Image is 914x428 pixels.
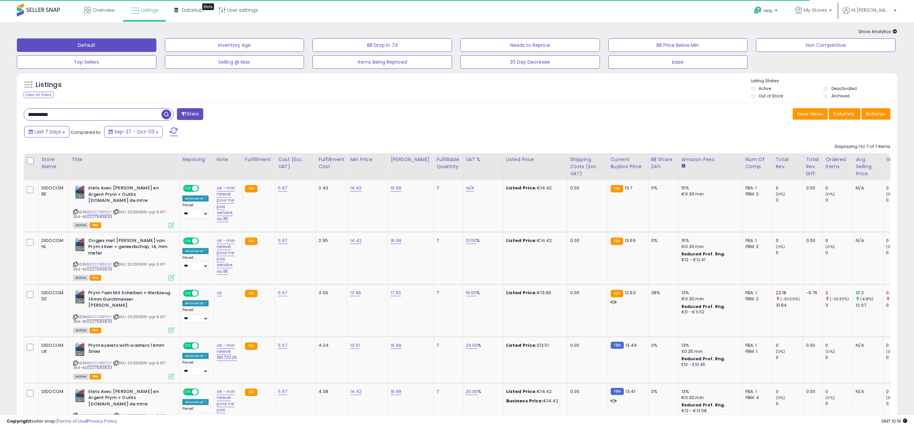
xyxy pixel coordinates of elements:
[626,388,635,395] span: 13.41
[570,238,603,244] div: 0.00
[776,238,803,244] div: 0
[745,238,768,244] div: FBA: 1
[681,309,737,315] div: €11 - €11.52
[184,291,192,296] span: ON
[793,108,828,120] button: Save View
[88,290,170,310] b: Prym ?sen Mit Scheiben + Werkzeug 14mm Durchmesser [PERSON_NAME]
[851,7,892,13] span: Hi [PERSON_NAME]
[825,191,835,197] small: (0%)
[776,290,803,296] div: 22.18
[217,185,235,222] a: ok - min relevé pour ne pas vendre au BE
[858,28,897,35] span: Show Analytics
[506,398,543,404] b: Business Price:
[506,185,562,191] div: €14.42
[825,349,835,354] small: (0%)
[73,209,167,219] span: | SKU: 20250619-yrp-5.67-354-4002275413833
[278,289,287,296] a: 5.67
[825,156,850,170] div: Ordered Items
[681,238,737,244] div: 15%
[611,388,624,395] small: FBM
[90,222,101,228] span: FBA
[350,388,362,395] a: 14.42
[681,244,737,250] div: €0.30 min
[87,262,112,267] a: B00CYRRFQY
[245,156,272,163] div: Fulfillment
[570,156,605,177] div: Shipping Costs (Exc. VAT)
[506,238,562,244] div: €14.42
[506,389,562,395] div: €14.42
[611,185,623,192] small: FBA
[681,185,737,191] div: 15%
[217,388,235,426] a: ok - min relevé pour ne pas vendre au BE
[391,237,401,244] a: 16.99
[17,55,156,69] button: Top Sellers
[856,156,880,177] div: Avg Selling Price
[506,289,537,296] b: Listed Price:
[182,7,203,13] span: DataHub
[278,388,287,395] a: 5.67
[651,156,676,170] div: BB Share 24h.
[41,156,66,170] div: Store Name
[506,342,562,348] div: £13.51
[776,355,803,361] div: 0
[570,342,603,348] div: 0.00
[318,290,342,296] div: 3.09
[73,413,167,423] span: | SKU: 20250619-yrp-5.67-354-4002275413833
[745,342,768,348] div: FBA: 1
[245,290,257,297] small: FBA
[806,290,818,296] div: -9.76
[681,356,726,362] b: Reduced Prof. Rng.
[506,237,537,244] b: Listed Price:
[886,197,913,203] div: 0
[184,238,192,244] span: ON
[745,348,768,355] div: FBM: 1
[312,55,452,69] button: Items Being Repriced
[745,290,768,296] div: FBA: 1
[825,342,853,348] div: 0
[745,389,768,395] div: FBA: 1
[759,86,771,91] label: Active
[182,399,209,405] div: Amazon AI *
[764,8,773,13] span: Help
[466,289,477,296] a: 19.00
[611,342,624,349] small: FBM
[681,402,726,408] b: Reduced Prof. Rng.
[825,185,853,191] div: 0
[681,304,726,309] b: Reduced Prof. Rng.
[93,7,115,13] span: Overview
[608,55,748,69] button: base
[776,342,803,348] div: 0
[776,250,803,256] div: 0
[831,93,850,99] label: Archived
[217,342,237,361] a: ok - min relevé 18072025
[184,186,192,191] span: ON
[651,290,673,296] div: 38%
[318,185,342,191] div: 2.43
[182,255,209,271] div: Preset:
[806,389,818,395] div: 0.00
[745,395,768,401] div: FBM: 4
[825,389,853,395] div: 0
[318,238,342,244] div: 2.95
[202,3,214,10] div: Tooltip anchor
[466,389,498,395] div: %
[41,290,63,302] div: DIDOCOM DE
[625,237,636,244] span: 13.69
[350,185,362,191] a: 14.42
[886,185,913,191] div: 0
[466,156,500,163] div: VAT %
[391,342,401,349] a: 16.99
[460,55,600,69] button: 30 Day Decrease
[165,38,304,52] button: Inventory Age
[806,342,818,348] div: 0.00
[745,185,768,191] div: FBA: 1
[506,185,537,191] b: Listed Price:
[681,156,740,163] div: Amazon Fees
[391,185,401,191] a: 16.99
[182,360,209,375] div: Preset:
[570,185,603,191] div: 0.00
[466,237,477,244] a: 21.00
[651,389,673,395] div: 0%
[73,185,174,227] div: ASIN:
[745,244,768,250] div: FBM: 2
